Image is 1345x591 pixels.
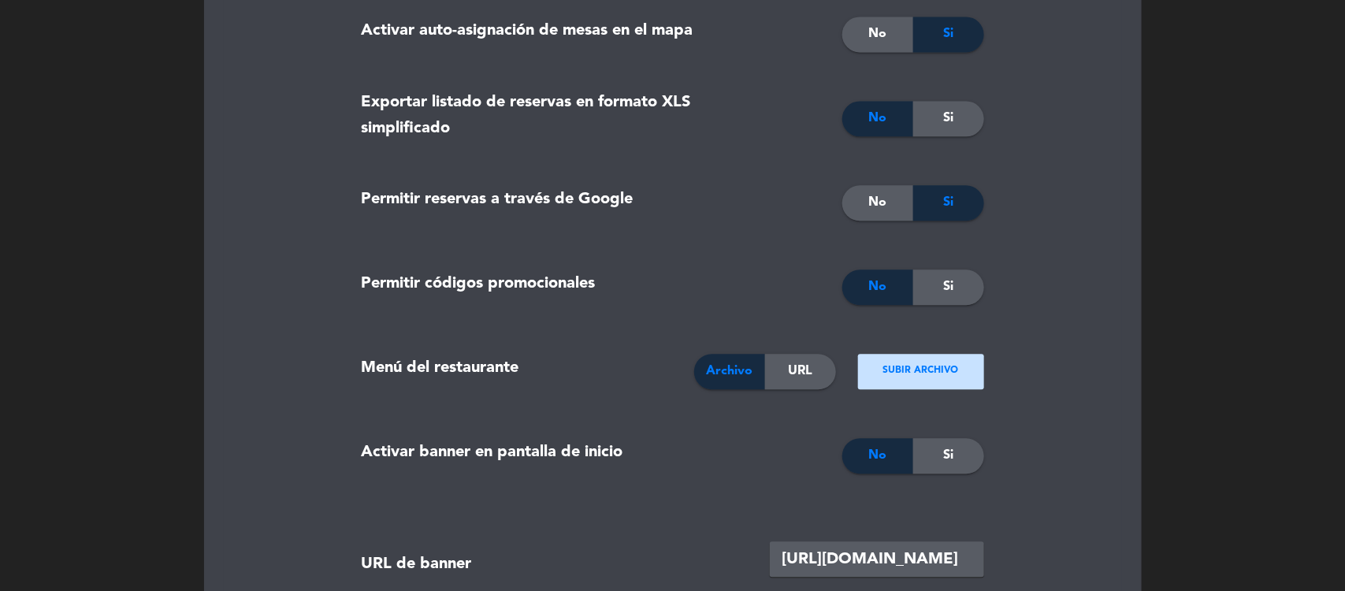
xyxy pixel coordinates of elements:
[788,361,812,381] span: URL
[362,552,472,578] label: URL de banner
[362,355,519,381] label: Menú del restaurante
[362,18,693,44] label: Activar auto-asignación de mesas en el mapa
[943,24,953,44] span: Si
[868,192,886,213] span: No
[362,187,633,213] label: Permitir reservas a través de Google
[943,277,953,297] span: Si
[362,440,623,466] label: Activar banner en pantalla de inicio
[868,277,886,297] span: No
[868,108,886,128] span: No
[868,24,886,44] span: No
[868,445,886,466] span: No
[362,271,596,297] label: Permitir códigos promocionales
[883,363,959,379] ngx-dropzone-label: SUBIR ARCHIVO
[362,90,761,141] label: Exportar listado de reservas en formato XLS simplificado
[706,361,752,381] span: Archivo
[943,192,953,213] span: Si
[943,108,953,128] span: Si
[943,445,953,466] span: Si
